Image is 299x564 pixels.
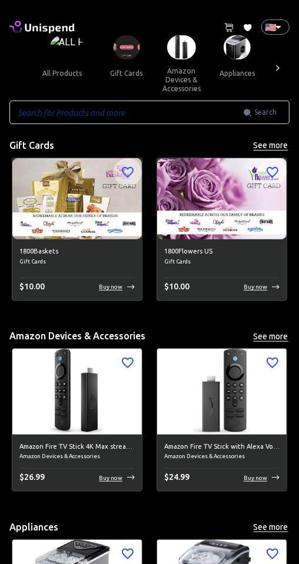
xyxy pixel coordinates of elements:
button: appliances [210,59,264,88]
span: $ 10.00 [164,282,190,291]
button: See more [252,138,290,153]
div: 🇺🇸 [261,19,290,35]
p: 🇺🇸 [265,20,271,34]
button: gift cards [100,59,153,88]
span: Gift Cards [164,257,280,266]
img: 1800Baskets image [12,158,142,240]
img: Gift Cards [114,35,140,59]
h5: Gift Cards [9,139,54,152]
span: $ 24.99 [164,472,190,482]
p: Buy now [99,473,122,482]
img: Appliances [224,35,251,59]
p: Buy now [244,473,267,482]
p: Buy now [244,282,267,291]
button: See more [252,329,290,344]
span: Gift Cards [19,257,135,266]
img: 1800Flowers US image [157,158,287,240]
h6: Amazon Fire TV Stick 4K Max streaming device, Wi-Fi 6, Alexa Voice Remote (includes TV controls) [19,442,135,452]
input: Search for Products and more [9,101,243,124]
button: See more [252,520,290,535]
img: Amazon Fire TV Stick with Alexa Voice Remote (includes TV controls), free &amp; live TV without c... [157,349,287,434]
span: Amazon Devices & Accessories [164,452,280,461]
h6: Amazon Fire TV Stick with Alexa Voice Remote (includes TV controls), free &amp; live TV without c... [164,442,280,452]
h6: 1800Baskets [19,246,135,257]
h5: Appliances [9,521,58,533]
span: $ 10.00 [19,282,45,291]
button: amazon devices & accessories [153,59,210,100]
img: ALL PRODUCTS [50,35,84,59]
img: Amazon Fire TV Stick 4K Max streaming device, Wi-Fi 6, Alexa Voice Remote (includes TV controls) ... [12,349,142,434]
h5: Amazon Devices & Accessories [9,330,145,342]
button: all products [33,59,91,88]
img: Amazon Devices & Accessories [167,35,196,59]
span: $ 26.99 [19,472,45,482]
p: Buy now [99,282,122,291]
span: Amazon Devices & Accessories [19,452,135,461]
h6: 1800Flowers US [164,246,280,257]
span: Search [254,106,277,118]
